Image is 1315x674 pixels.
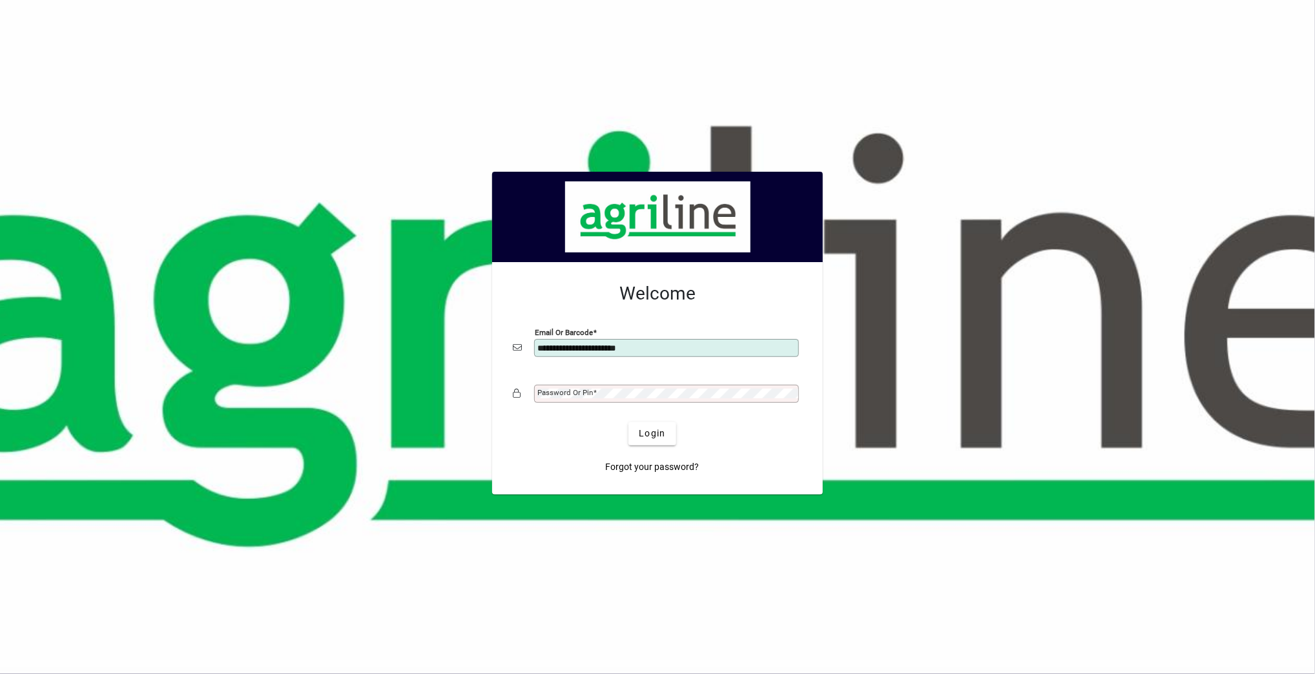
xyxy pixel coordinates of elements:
[606,460,699,474] span: Forgot your password?
[535,327,593,336] mat-label: Email or Barcode
[537,388,593,397] mat-label: Password or Pin
[513,283,802,305] h2: Welcome
[628,422,676,445] button: Login
[639,427,665,440] span: Login
[601,456,705,479] a: Forgot your password?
